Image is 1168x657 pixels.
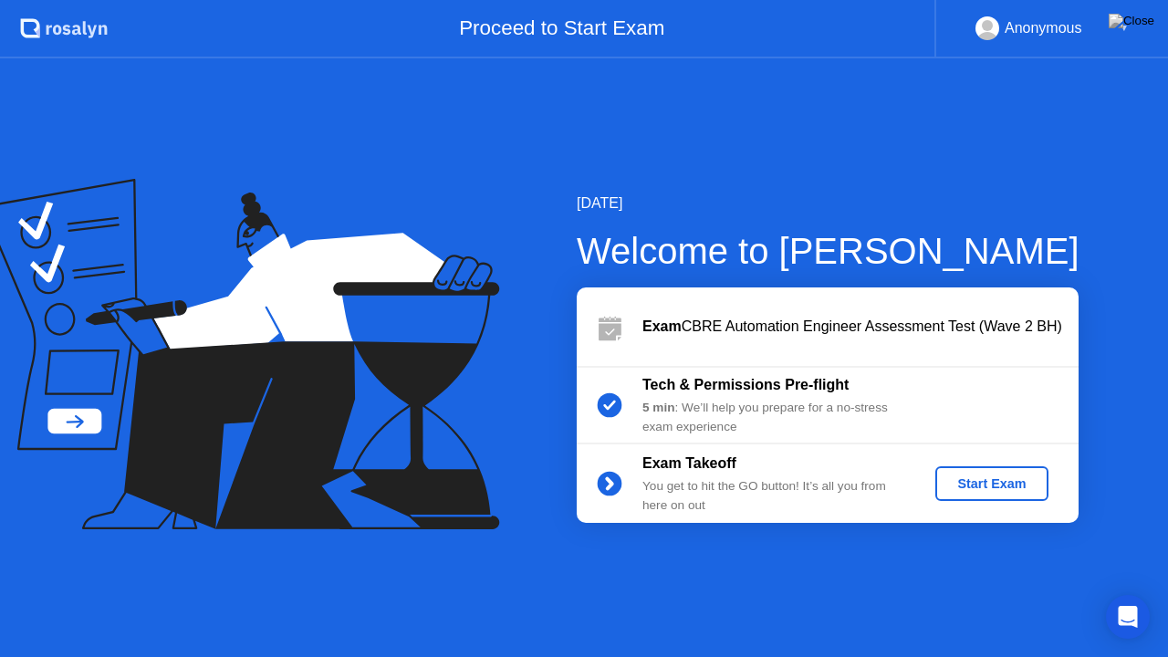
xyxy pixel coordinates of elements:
[1005,16,1082,40] div: Anonymous
[1106,595,1150,639] div: Open Intercom Messenger
[642,399,905,436] div: : We’ll help you prepare for a no-stress exam experience
[1109,14,1154,28] img: Close
[577,193,1079,214] div: [DATE]
[642,316,1079,338] div: CBRE Automation Engineer Assessment Test (Wave 2 BH)
[642,377,849,392] b: Tech & Permissions Pre-flight
[642,477,905,515] div: You get to hit the GO button! It’s all you from here on out
[642,455,736,471] b: Exam Takeoff
[935,466,1048,501] button: Start Exam
[577,224,1079,278] div: Welcome to [PERSON_NAME]
[943,476,1040,491] div: Start Exam
[642,401,675,414] b: 5 min
[642,318,682,334] b: Exam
